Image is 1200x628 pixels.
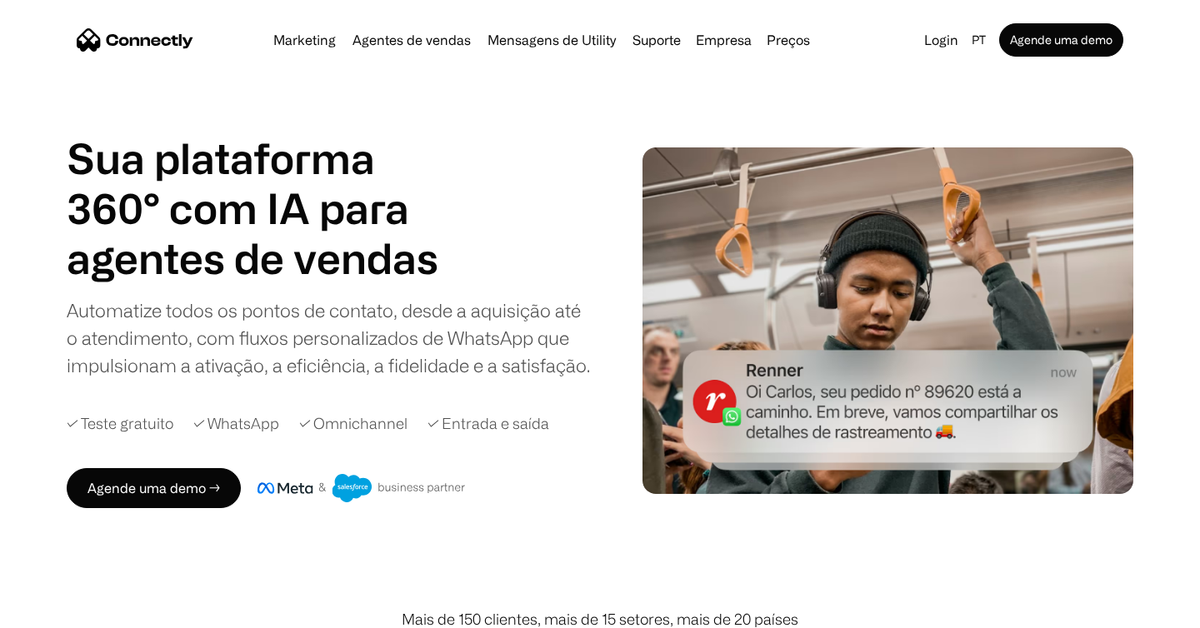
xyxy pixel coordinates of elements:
[965,28,996,52] div: pt
[299,412,407,435] div: ✓ Omnichannel
[67,233,450,283] div: carousel
[193,412,279,435] div: ✓ WhatsApp
[427,412,549,435] div: ✓ Entrada e saída
[481,33,622,47] a: Mensagens de Utility
[257,474,466,502] img: Meta e crachá de parceiro de negócios do Salesforce.
[67,133,450,233] h1: Sua plataforma 360° com IA para
[760,33,817,47] a: Preços
[67,412,173,435] div: ✓ Teste gratuito
[67,233,450,283] h1: agentes de vendas
[67,468,241,508] a: Agende uma demo →
[999,23,1123,57] a: Agende uma demo
[972,28,986,52] div: pt
[917,28,965,52] a: Login
[67,233,450,283] div: 1 of 4
[67,297,592,379] div: Automatize todos os pontos de contato, desde a aquisição até o atendimento, com fluxos personaliz...
[17,597,100,622] aside: Language selected: Português (Brasil)
[346,33,477,47] a: Agentes de vendas
[267,33,342,47] a: Marketing
[33,599,100,622] ul: Language list
[77,27,193,52] a: home
[626,33,687,47] a: Suporte
[696,28,752,52] div: Empresa
[691,28,757,52] div: Empresa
